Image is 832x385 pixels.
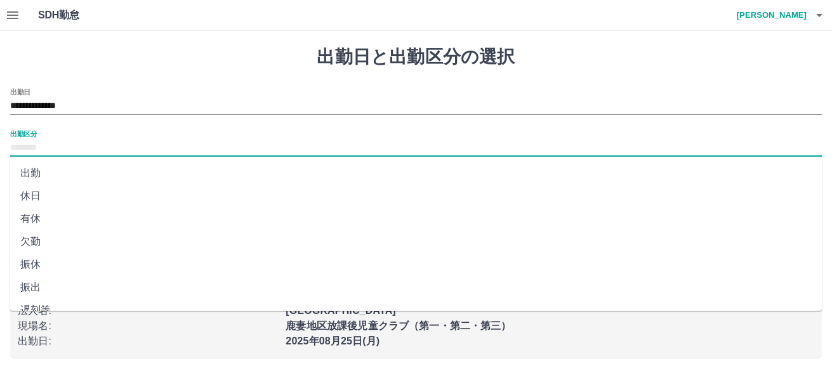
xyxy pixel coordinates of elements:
h1: 出勤日と出勤区分の選択 [10,46,822,68]
label: 出勤区分 [10,129,37,138]
li: 欠勤 [10,230,822,253]
li: 遅刻等 [10,299,822,322]
b: 鹿妻地区放課後児童クラブ（第一・第二・第三） [286,320,511,331]
li: 振休 [10,253,822,276]
p: 出勤日 : [18,334,278,349]
p: 現場名 : [18,318,278,334]
b: 2025年08月25日(月) [286,336,380,346]
li: 休日 [10,185,822,207]
li: 有休 [10,207,822,230]
label: 出勤日 [10,87,30,96]
li: 振出 [10,276,822,299]
li: 出勤 [10,162,822,185]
